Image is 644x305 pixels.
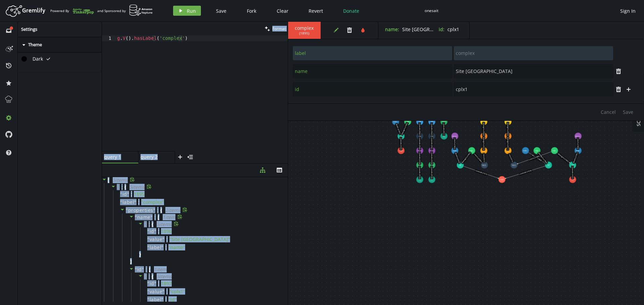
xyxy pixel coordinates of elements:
tspan: (1967) [453,137,457,138]
tspan: custome... [481,121,487,122]
input: Property Value [454,82,613,96]
span: 0 [144,273,147,280]
tspan: chassis [418,164,422,166]
text: LinksTo (1983) [454,138,456,149]
tspan: chassis [442,121,446,122]
tspan: custome... [505,121,511,122]
tspan: (2007) [442,122,446,124]
text: LocatedIn (1926) [400,137,402,150]
tspan: pnf [460,164,462,166]
tspan: (1911) [547,165,550,167]
tspan: rack [419,178,421,180]
span: value [150,236,163,242]
span: label [150,297,162,303]
span: : [138,199,140,205]
span: " [162,236,165,242]
span: " [162,288,165,295]
tspan: (1991) [430,180,434,181]
button: Sign In [617,6,639,16]
tspan: (2011) [418,151,422,152]
span: " [154,280,157,287]
tspan: (1935) [576,151,580,152]
tspan: port [419,121,421,122]
span: " id " [168,296,177,303]
tspan: (2056) [506,137,510,138]
tspan: (1919) [399,137,403,138]
span: 0 [117,184,120,190]
input: Property Value [454,46,613,60]
span: 1 item [163,214,175,220]
button: Save [211,6,231,16]
tspan: p-inter... [453,150,457,151]
text: BelongsTo (2070) [482,137,485,150]
text: LocatedIn (2042) [419,123,421,136]
div: 1896 [161,228,172,234]
span: [ [108,177,109,183]
tspan: (1971) [576,137,580,138]
span: " [127,191,129,197]
tspan: port [431,121,433,122]
tspan: complex [399,150,404,151]
span: cplx1 [447,26,459,32]
tspan: card [419,135,421,137]
div: 1 [102,35,116,41]
img: AWS Neptune [129,4,153,16]
span: Settings [21,26,37,32]
tspan: (2048) [506,122,510,124]
span: Donate [343,8,359,14]
span: " [135,266,137,273]
span: Clear [277,8,288,14]
span: query 1 [104,154,131,160]
span: name [137,214,151,220]
span: : [158,281,159,287]
tspan: service... [481,135,486,137]
span: " [147,296,150,303]
text: LinksTo (1984) [577,138,579,149]
input: Property Value [454,64,613,78]
tspan: (1943) [470,151,473,152]
span: : [149,274,150,280]
span: : [165,244,167,250]
tspan: (1915) [571,165,574,167]
tspan: p-inter... [523,150,528,151]
label: id : [439,26,444,32]
tspan: pnf [572,164,574,166]
text: LocatedIn (2036) [431,166,433,179]
div: 1895 [134,191,145,197]
tspan: service... [505,150,511,151]
span: " cplx1 " [169,288,185,295]
tspan: (2060) [482,151,485,152]
span: " [120,199,122,205]
text: LocatedIn (2043) [431,123,433,136]
span: " [147,228,150,234]
span: Sign In [620,8,636,14]
tspan: (1939) [394,122,397,124]
button: Cancel [597,107,619,117]
span: " [147,236,150,242]
tspan: logical... [482,164,487,166]
span: " [154,228,157,234]
span: : [154,214,156,220]
span: Site [GEOGRAPHIC_DATA] [402,26,459,32]
span: " complex " [141,199,164,205]
text: LocatedIn (2035) [419,166,421,179]
span: Run [187,8,196,14]
tspan: physica... [575,135,581,137]
button: Revert [304,6,328,16]
span: id [137,266,142,273]
span: : [131,191,132,197]
tspan: (2023) [430,137,434,138]
span: Revert [309,8,323,14]
span: " [153,207,156,213]
span: complex [294,25,314,31]
tspan: (1899) [571,180,574,181]
button: Donate [338,6,364,16]
span: " [151,214,153,220]
div: 1897 [161,281,172,287]
span: " [120,191,122,197]
tspan: (1999) [418,165,422,167]
span: ( 1895 ) [299,31,309,35]
tspan: (1995) [442,137,446,138]
tspan: (1907) [459,165,462,167]
span: query 2 [141,154,167,160]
